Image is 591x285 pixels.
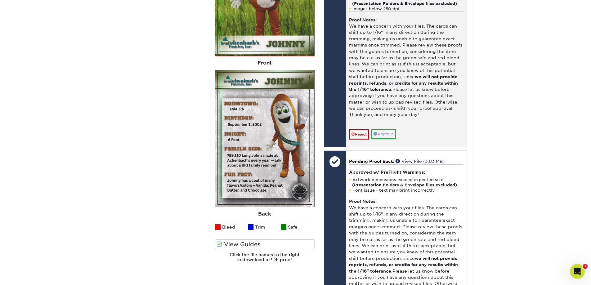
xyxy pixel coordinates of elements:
iframe: Intercom live chat [570,264,585,279]
div: We have a concern with your files. The cards can shift up to 1/16" in any direction during the tr... [349,11,463,124]
div: Front [215,56,315,70]
li: Artwork dimensions exceed expected size. [349,177,463,188]
h6: Click the file names to the right to download a PDF proof. [215,252,315,267]
span: 1 [583,264,588,269]
h4: Approved w/ PreFlight Warnings: [349,170,463,175]
li: Bleed [215,221,248,233]
strong: Proof Notes: [349,17,377,22]
label: View Guides [215,239,315,249]
strong: (Presentation Folders & Envelope files excluded) [352,1,457,6]
span: Pending Proof Back: [349,159,394,164]
a: Reject [349,129,369,139]
li: Images below 250 dpi [349,6,463,11]
div: Back [215,207,315,221]
a: View File (3.83 MB) [396,159,445,164]
b: we will not provide reprints, refunds, or credits for any results within the 1/16" tolerance. [349,74,458,92]
strong: Proof Notes: [349,199,377,204]
li: Font issue - text may print incorrectly [349,188,463,193]
strong: (Presentation Folders & Envelope files excluded) [352,183,457,187]
b: we will not provide reprints, refunds, or credits for any results within the 1/16" tolerance. [349,256,458,274]
li: Trim [248,221,281,233]
li: Safe [281,221,314,233]
a: Approve [371,129,396,139]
